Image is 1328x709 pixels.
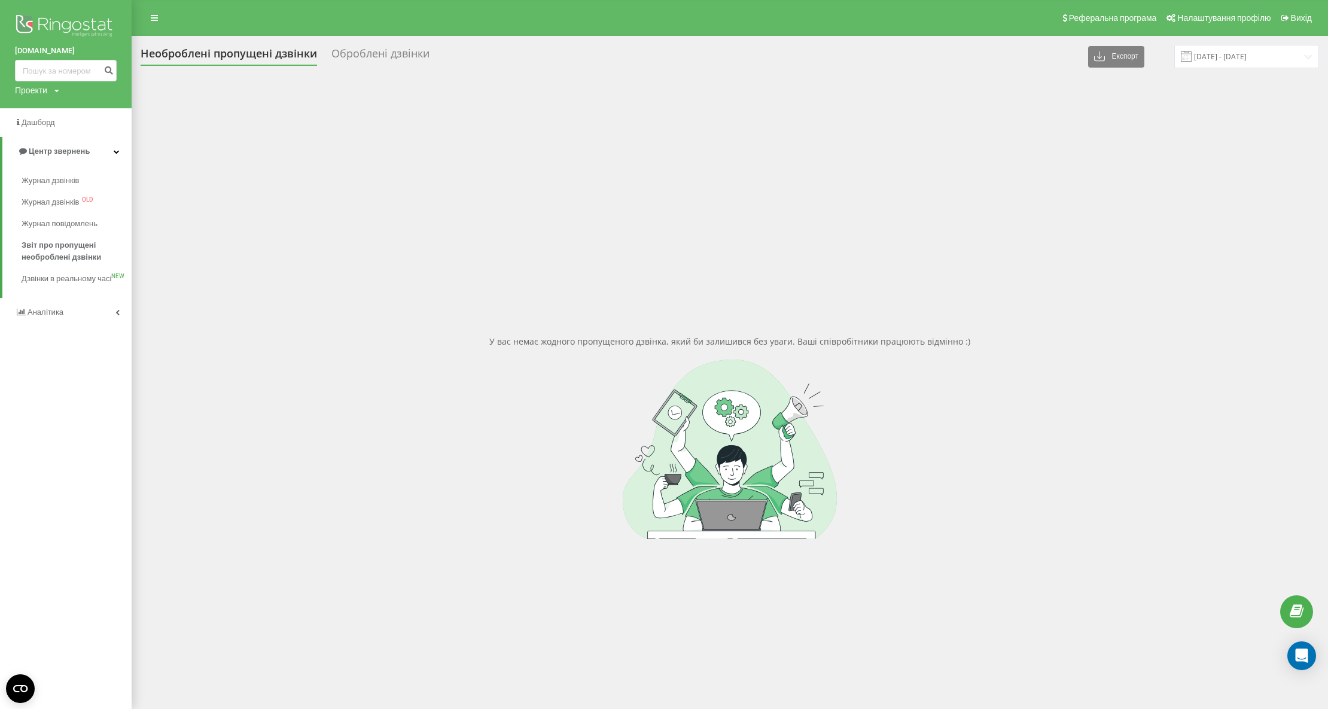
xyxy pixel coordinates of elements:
span: Звіт про пропущені необроблені дзвінки [22,239,126,263]
a: Журнал дзвінків [22,170,132,191]
div: Open Intercom Messenger [1287,641,1316,670]
div: Необроблені пропущені дзвінки [141,47,317,66]
img: Ringostat logo [15,12,117,42]
span: Вихід [1291,13,1312,23]
a: Центр звернень [2,137,132,166]
a: Звіт про пропущені необроблені дзвінки [22,235,132,268]
span: Дашборд [22,118,55,127]
span: Налаштування профілю [1177,13,1271,23]
a: Журнал дзвінківOLD [22,191,132,213]
div: Проекти [15,84,47,96]
button: Open CMP widget [6,674,35,703]
span: Журнал дзвінків [22,175,79,187]
span: Аналiтика [28,308,63,317]
a: Журнал повідомлень [22,213,132,235]
input: Пошук за номером [15,60,117,81]
span: Журнал дзвінків [22,196,79,208]
span: Центр звернень [29,147,90,156]
div: Оброблені дзвінки [331,47,430,66]
span: Дзвінки в реальному часі [22,273,111,285]
span: Реферальна програма [1069,13,1157,23]
a: [DOMAIN_NAME] [15,45,117,57]
a: Дзвінки в реальному часіNEW [22,268,132,290]
span: Журнал повідомлень [22,218,98,230]
button: Експорт [1088,46,1144,68]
